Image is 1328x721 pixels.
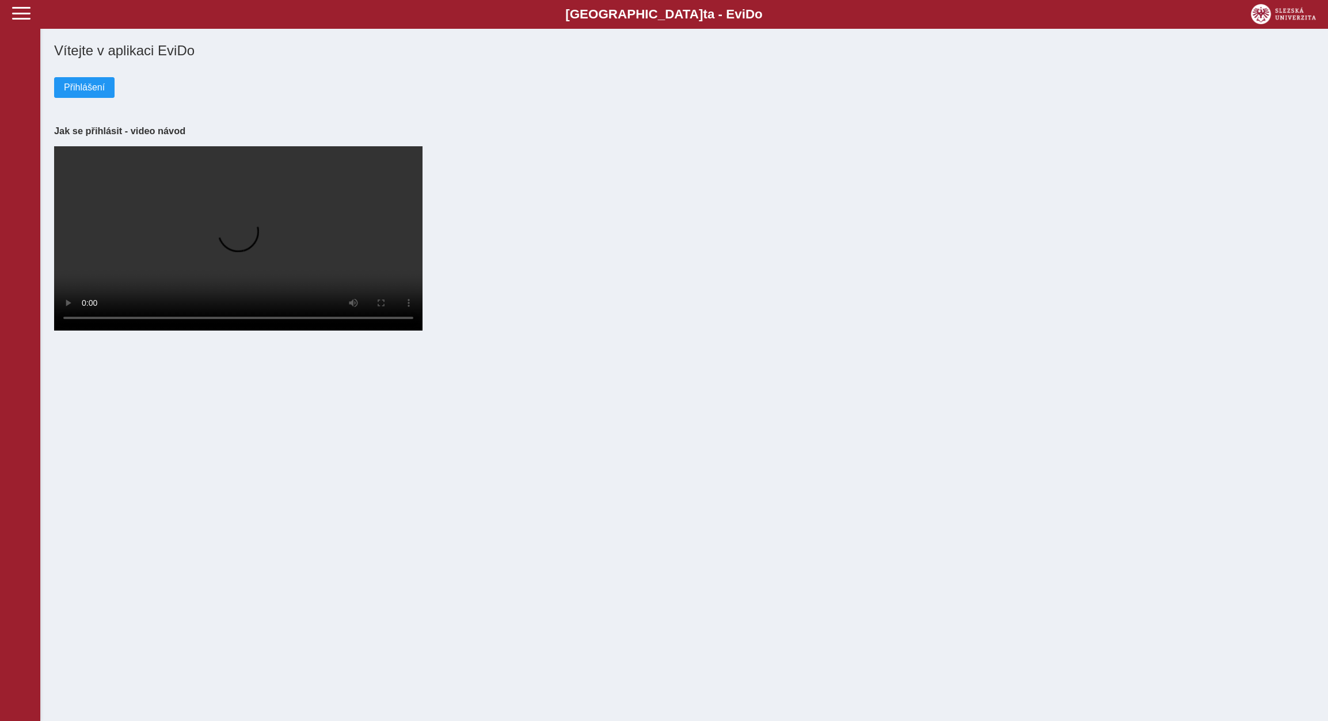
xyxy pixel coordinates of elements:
span: Přihlášení [64,82,105,93]
video: Your browser does not support the video tag. [54,146,423,331]
h1: Vítejte v aplikaci EviDo [54,43,1314,59]
span: D [745,7,755,21]
h3: Jak se přihlásit - video návod [54,126,1314,136]
span: o [755,7,763,21]
span: t [703,7,707,21]
b: [GEOGRAPHIC_DATA] a - Evi [35,7,1293,22]
button: Přihlášení [54,77,115,98]
img: logo_web_su.png [1251,4,1316,24]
